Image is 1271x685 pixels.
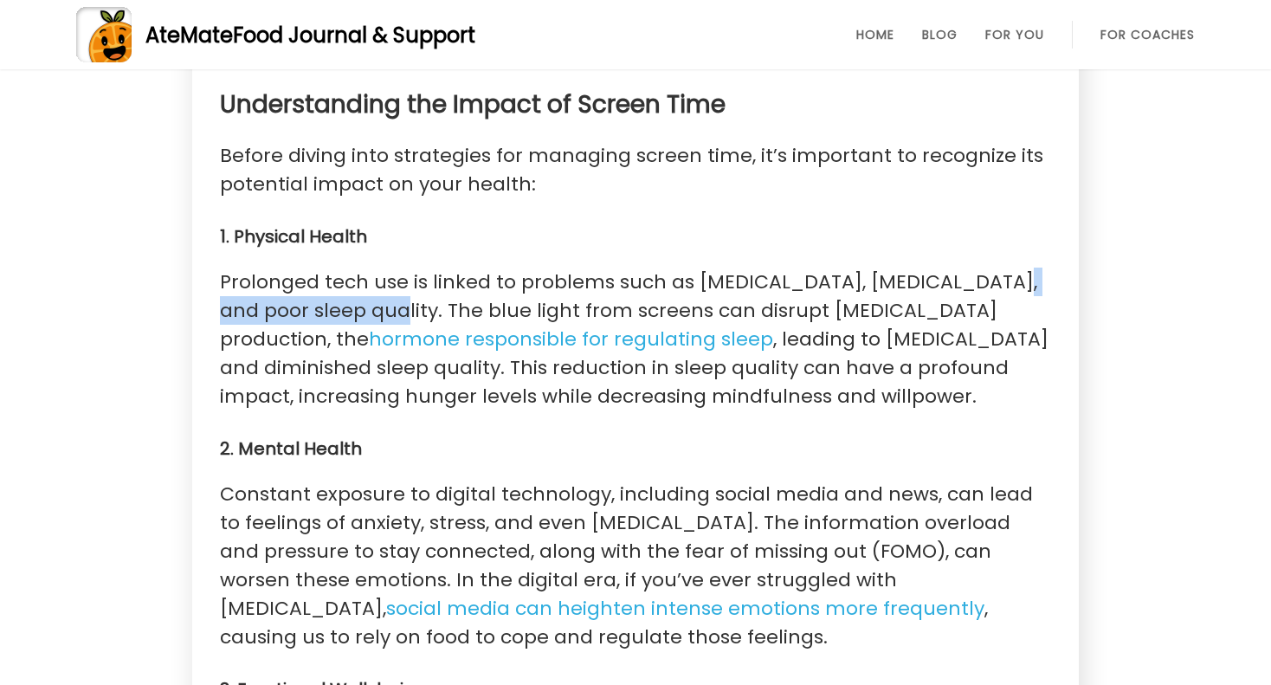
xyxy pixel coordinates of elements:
p: Prolonged tech use is linked to problems such as [MEDICAL_DATA], [MEDICAL_DATA], and poor sleep q... [220,268,1051,410]
p: Constant exposure to digital technology, including social media and news, can lead to feelings of... [220,480,1051,651]
a: For You [985,28,1044,42]
p: Before diving into strategies for managing screen time, it’s important to recognize its potential... [220,141,1051,198]
span: Food Journal & Support [233,21,475,49]
a: AteMateFood Journal & Support [76,7,1195,62]
a: hormone responsible for regulating sleep [369,326,773,353]
a: For Coaches [1100,28,1195,42]
h3: Understanding the Impact of Screen Time [220,89,1051,120]
div: AteMate [132,20,475,50]
a: Home [856,28,894,42]
a: social media can heighten intense emotions more frequently [386,595,984,623]
strong: 1. Physical Health [220,224,367,249]
h4: 2. Mental Health [220,438,1051,459]
a: Blog [922,28,958,42]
